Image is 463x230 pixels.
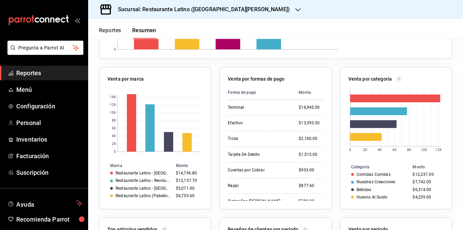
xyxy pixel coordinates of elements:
[357,195,388,200] div: Huevos Al Gusto
[299,152,323,158] div: $1,515.00
[116,178,170,183] div: Restaurante Latino - Revolucion
[228,152,288,158] div: Tarjeta De Debito
[18,44,73,51] span: Pregunta a Parrot AI
[5,49,83,56] a: Pregunta a Parrot AI
[407,148,411,152] text: 8K
[116,193,170,198] div: Restaurante Latino (Pabellon)
[7,41,83,55] button: Pregunta a Parrot AI
[16,68,82,78] span: Reportes
[112,134,116,138] text: 4K
[16,85,82,94] span: Menú
[293,85,323,100] th: Monto
[176,186,200,191] div: $5,071.00
[113,5,290,14] h3: Sucursal: Restaurante Latino ([GEOGRAPHIC_DATA][PERSON_NAME])
[99,162,173,169] th: Marca
[228,136,288,142] div: Ticsa
[132,27,156,39] button: Resumen
[114,150,116,154] text: 0
[348,76,392,83] p: Venta por categoría
[421,148,427,152] text: 10K
[112,142,116,146] text: 2K
[357,172,390,177] div: Comidas Corridas
[116,186,170,191] div: Restaurante Latino - [GEOGRAPHIC_DATA][PERSON_NAME]
[116,171,170,175] div: Restaurante Latino - [GEOGRAPHIC_DATA][PERSON_NAME] MTY
[110,103,116,107] text: 12K
[176,193,200,198] div: $4,750.60
[228,198,288,204] div: Dietas San [PERSON_NAME]
[392,148,397,152] text: 6K
[299,198,323,204] div: $780.00
[363,148,367,152] text: 2K
[176,178,200,183] div: $12,157.70
[110,96,116,99] text: 14K
[340,163,410,171] th: Categoría
[99,27,156,39] div: navigation tabs
[110,111,116,115] text: 10K
[75,18,80,23] button: open_drawer_menu
[99,27,121,39] button: Reportes
[412,187,441,192] div: $6,314.00
[412,180,441,184] div: $7,742.00
[173,162,211,169] th: Monto
[299,183,323,189] div: $877.60
[228,167,288,173] div: Cuentas por Cobrar
[357,180,395,184] div: Nuestras Creaciones
[228,85,293,100] th: Forma de pago
[228,120,288,126] div: Efectivo
[16,118,82,127] span: Personal
[16,199,74,207] span: Ayuda
[410,163,452,171] th: Monto
[176,171,200,175] div: $14,796.80
[112,127,116,130] text: 6K
[112,119,116,123] text: 8K
[378,148,382,152] text: 4K
[412,195,441,200] div: $4,259.00
[16,102,82,111] span: Configuración
[299,105,323,110] div: $16,945.00
[412,172,441,177] div: $12,237.00
[299,120,323,126] div: $13,595.50
[16,151,82,161] span: Facturación
[16,168,82,177] span: Suscripción
[357,187,371,192] div: Bebidas
[228,183,288,189] div: Rappi
[16,215,82,224] span: Recomienda Parrot
[349,148,351,152] text: 0
[16,135,82,144] span: Inventarios
[435,148,442,152] text: 12K
[114,48,116,51] text: 0
[107,76,144,83] p: Venta por marca
[228,76,284,83] p: Venta por formas de pago
[299,167,323,173] div: $903.00
[228,105,288,110] div: Terminal
[299,136,323,142] div: $2,160.00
